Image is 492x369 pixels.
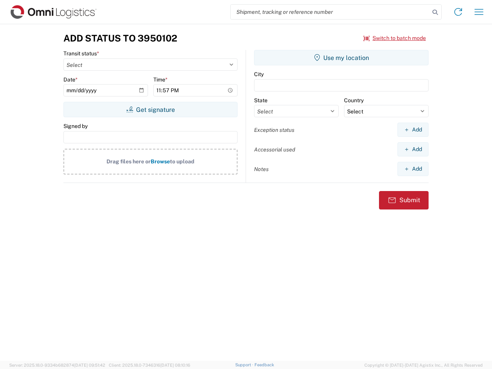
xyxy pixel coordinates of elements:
[254,146,295,153] label: Accessorial used
[74,363,105,367] span: [DATE] 09:51:42
[379,191,429,209] button: Submit
[254,126,294,133] label: Exception status
[63,102,238,117] button: Get signature
[106,158,151,165] span: Drag files here or
[63,76,78,83] label: Date
[63,50,99,57] label: Transit status
[151,158,170,165] span: Browse
[153,76,168,83] label: Time
[9,363,105,367] span: Server: 2025.18.0-9334b682874
[254,71,264,78] label: City
[254,166,269,173] label: Notes
[397,142,429,156] button: Add
[397,162,429,176] button: Add
[170,158,194,165] span: to upload
[231,5,430,19] input: Shipment, tracking or reference number
[63,123,88,130] label: Signed by
[363,32,426,45] button: Switch to batch mode
[109,363,190,367] span: Client: 2025.18.0-7346316
[160,363,190,367] span: [DATE] 08:10:16
[344,97,364,104] label: Country
[397,123,429,137] button: Add
[254,362,274,367] a: Feedback
[63,33,177,44] h3: Add Status to 3950102
[364,362,483,369] span: Copyright © [DATE]-[DATE] Agistix Inc., All Rights Reserved
[235,362,254,367] a: Support
[254,50,429,65] button: Use my location
[254,97,268,104] label: State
